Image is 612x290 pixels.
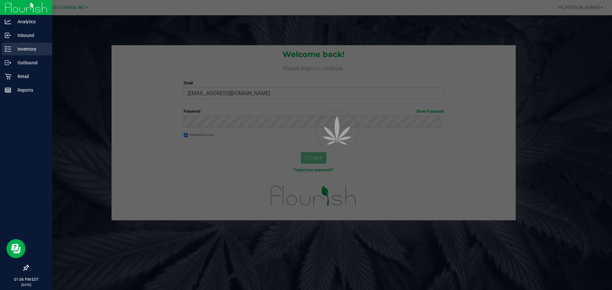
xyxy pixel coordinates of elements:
[11,32,49,39] p: Inbound
[6,239,25,258] iframe: Resource center
[11,18,49,25] p: Analytics
[3,277,49,282] p: 01:06 PM EDT
[5,87,11,93] inline-svg: Reports
[11,73,49,80] p: Retail
[5,32,11,39] inline-svg: Inbound
[5,60,11,66] inline-svg: Outbound
[5,46,11,52] inline-svg: Inventory
[3,282,49,287] p: [DATE]
[5,18,11,25] inline-svg: Analytics
[11,86,49,94] p: Reports
[11,59,49,67] p: Outbound
[5,73,11,80] inline-svg: Retail
[11,45,49,53] p: Inventory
